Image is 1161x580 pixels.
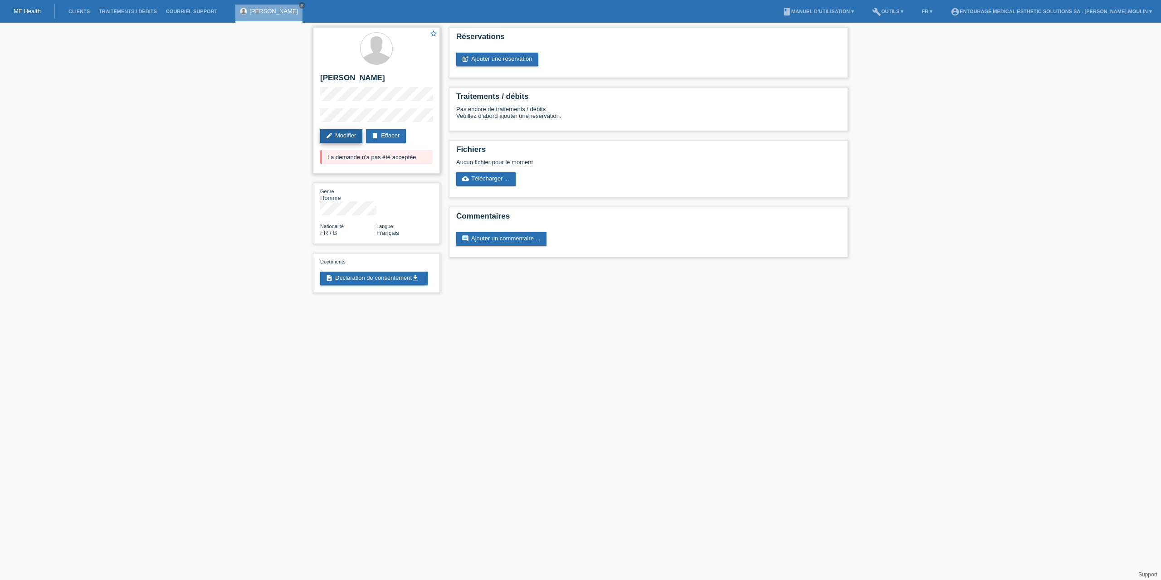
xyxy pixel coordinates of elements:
h2: Commentaires [456,212,841,225]
h2: Traitements / débits [456,92,841,106]
i: delete [371,132,379,139]
h2: [PERSON_NAME] [320,73,433,87]
i: star_border [429,29,438,38]
span: Langue [376,224,393,229]
a: Clients [64,9,94,14]
a: deleteEffacer [366,129,406,143]
i: comment [462,235,469,242]
a: commentAjouter un commentaire ... [456,232,546,246]
div: La demande n'a pas été acceptée. [320,150,433,164]
a: post_addAjouter une réservation [456,53,538,66]
a: account_circleENTOURAGE Medical Esthetic Solutions SA - [PERSON_NAME]-Moulin ▾ [946,9,1156,14]
i: cloud_upload [462,175,469,182]
span: Nationalité [320,224,344,229]
a: descriptionDéclaration de consentementget_app [320,272,428,285]
a: Traitements / débits [94,9,161,14]
i: book [782,7,791,16]
i: post_add [462,55,469,63]
a: MF Health [14,8,41,15]
h2: Fichiers [456,145,841,159]
a: star_border [429,29,438,39]
h2: Réservations [456,32,841,46]
a: bookManuel d’utilisation ▾ [778,9,859,14]
i: build [872,7,881,16]
i: account_circle [951,7,960,16]
span: Français [376,229,399,236]
a: [PERSON_NAME] [249,8,298,15]
div: Aucun fichier pour le moment [456,159,733,166]
a: cloud_uploadTélécharger ... [456,172,516,186]
i: get_app [412,274,419,282]
span: Documents [320,259,346,264]
i: edit [326,132,333,139]
a: Support [1138,571,1157,578]
a: FR ▾ [917,9,937,14]
i: close [300,3,304,8]
div: Pas encore de traitements / débits Veuillez d'abord ajouter une réservation. [456,106,841,126]
span: Genre [320,189,334,194]
a: close [299,2,305,9]
a: Courriel Support [161,9,222,14]
div: Homme [320,188,376,201]
a: editModifier [320,129,362,143]
i: description [326,274,333,282]
span: France / B / 01.10.2022 [320,229,337,236]
a: buildOutils ▾ [868,9,908,14]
